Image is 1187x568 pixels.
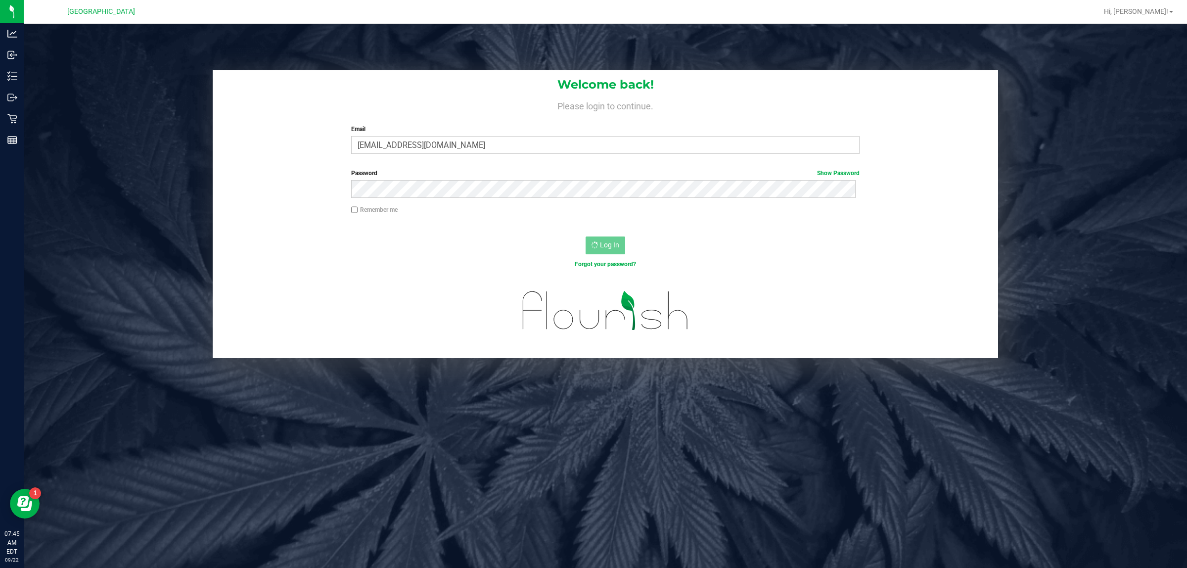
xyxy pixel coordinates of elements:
a: Forgot your password? [575,261,636,268]
inline-svg: Reports [7,135,17,145]
p: 09/22 [4,556,19,564]
span: Hi, [PERSON_NAME]! [1104,7,1168,15]
inline-svg: Analytics [7,29,17,39]
label: Email [351,125,860,134]
span: [GEOGRAPHIC_DATA] [67,7,135,16]
inline-svg: Inventory [7,71,17,81]
input: Remember me [351,206,358,213]
button: Log In [586,237,625,254]
img: flourish_logo.svg [507,279,704,342]
inline-svg: Outbound [7,93,17,102]
p: 07:45 AM EDT [4,529,19,556]
span: Log In [600,241,619,249]
inline-svg: Retail [7,114,17,124]
a: Show Password [817,170,860,177]
iframe: Resource center unread badge [29,487,41,499]
span: Password [351,170,377,177]
inline-svg: Inbound [7,50,17,60]
label: Remember me [351,205,398,214]
iframe: Resource center [10,489,40,519]
h4: Please login to continue. [213,99,998,111]
h1: Welcome back! [213,78,998,91]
